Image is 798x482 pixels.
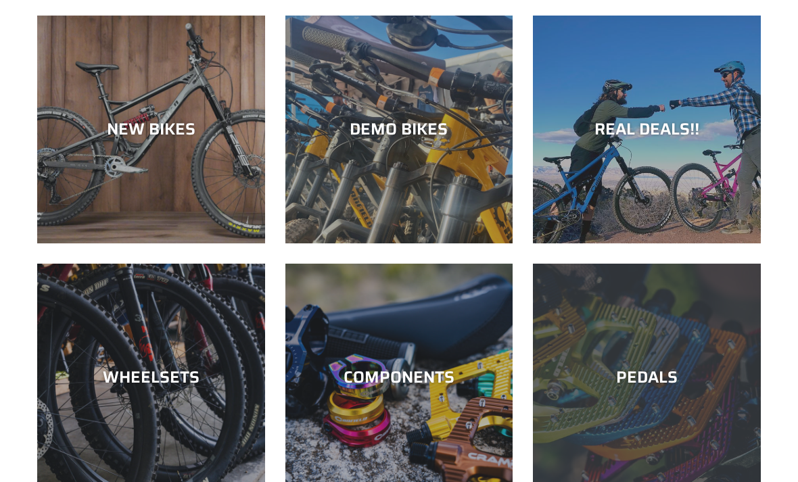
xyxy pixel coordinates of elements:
[37,120,265,139] div: NEW BIKES
[533,368,761,387] div: PEDALS
[285,368,513,387] div: COMPONENTS
[533,120,761,139] div: REAL DEALS!!
[285,16,513,243] a: DEMO BIKES
[37,368,265,387] div: WHEELSETS
[285,120,513,139] div: DEMO BIKES
[533,16,761,243] a: REAL DEALS!!
[37,16,265,243] a: NEW BIKES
